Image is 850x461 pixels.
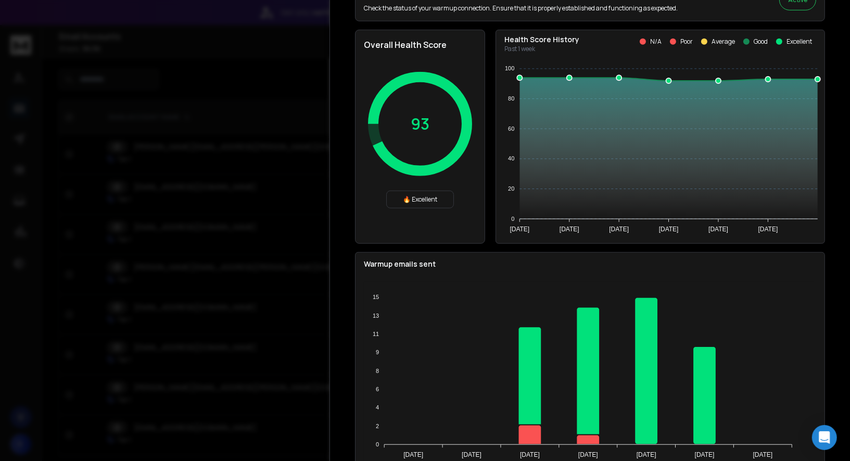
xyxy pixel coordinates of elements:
[578,452,598,459] tspan: [DATE]
[754,38,768,46] p: Good
[364,259,816,269] p: Warmup emails sent
[386,191,454,208] div: 🔥 Excellent
[812,425,837,450] div: Open Intercom Messenger
[786,38,812,46] p: Excellent
[376,350,379,356] tspan: 9
[373,331,379,337] tspan: 11
[508,95,514,102] tspan: 80
[376,441,379,447] tspan: 0
[560,226,579,233] tspan: [DATE]
[373,313,379,319] tspan: 13
[504,45,579,53] p: Past 1 week
[505,66,514,72] tspan: 100
[376,368,379,374] tspan: 8
[376,423,379,429] tspan: 2
[403,452,423,459] tspan: [DATE]
[708,226,728,233] tspan: [DATE]
[520,452,540,459] tspan: [DATE]
[411,115,429,133] p: 93
[373,294,379,301] tspan: 15
[462,452,481,459] tspan: [DATE]
[508,156,514,162] tspan: 40
[504,34,579,45] p: Health Score History
[508,185,514,192] tspan: 20
[659,226,679,233] tspan: [DATE]
[680,38,693,46] p: Poor
[712,38,735,46] p: Average
[609,226,629,233] tspan: [DATE]
[758,226,778,233] tspan: [DATE]
[376,405,379,411] tspan: 4
[753,452,773,459] tspan: [DATE]
[508,126,514,132] tspan: 60
[364,4,678,13] p: Check the status of your warmup connection. Ensure that it is properly established and functionin...
[695,452,715,459] tspan: [DATE]
[637,452,656,459] tspan: [DATE]
[511,216,514,222] tspan: 0
[376,386,379,392] tspan: 6
[364,39,476,51] h2: Overall Health Score
[650,38,662,46] p: N/A
[510,226,529,233] tspan: [DATE]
